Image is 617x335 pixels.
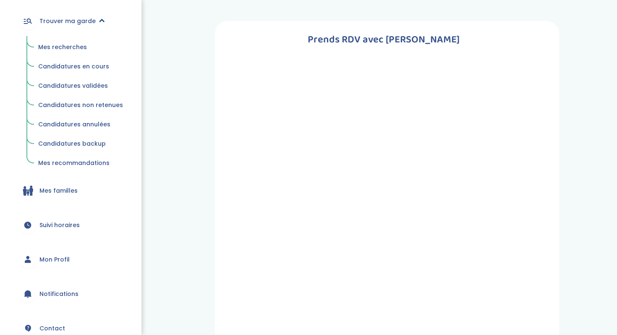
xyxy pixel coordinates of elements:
[38,120,110,128] span: Candidatures annulées
[38,62,109,71] span: Candidatures en cours
[38,81,108,90] span: Candidatures validées
[38,139,106,148] span: Candidatures backup
[39,290,78,298] span: Notifications
[32,155,129,171] a: Mes recommandations
[13,210,129,240] a: Suivi horaires
[39,324,65,333] span: Contact
[38,43,87,51] span: Mes recherches
[13,6,129,36] a: Trouver ma garde
[32,59,129,75] a: Candidatures en cours
[32,136,129,152] a: Candidatures backup
[32,39,129,55] a: Mes recherches
[13,279,129,309] a: Notifications
[32,117,129,133] a: Candidatures annulées
[39,17,96,26] span: Trouver ma garde
[39,186,78,195] span: Mes familles
[32,78,129,94] a: Candidatures validées
[38,159,110,167] span: Mes recommandations
[38,101,123,109] span: Candidatures non retenues
[13,175,129,206] a: Mes familles
[13,244,129,275] a: Mon Profil
[32,97,129,113] a: Candidatures non retenues
[227,31,540,48] h1: Prends RDV avec [PERSON_NAME]
[39,221,80,230] span: Suivi horaires
[39,255,70,264] span: Mon Profil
